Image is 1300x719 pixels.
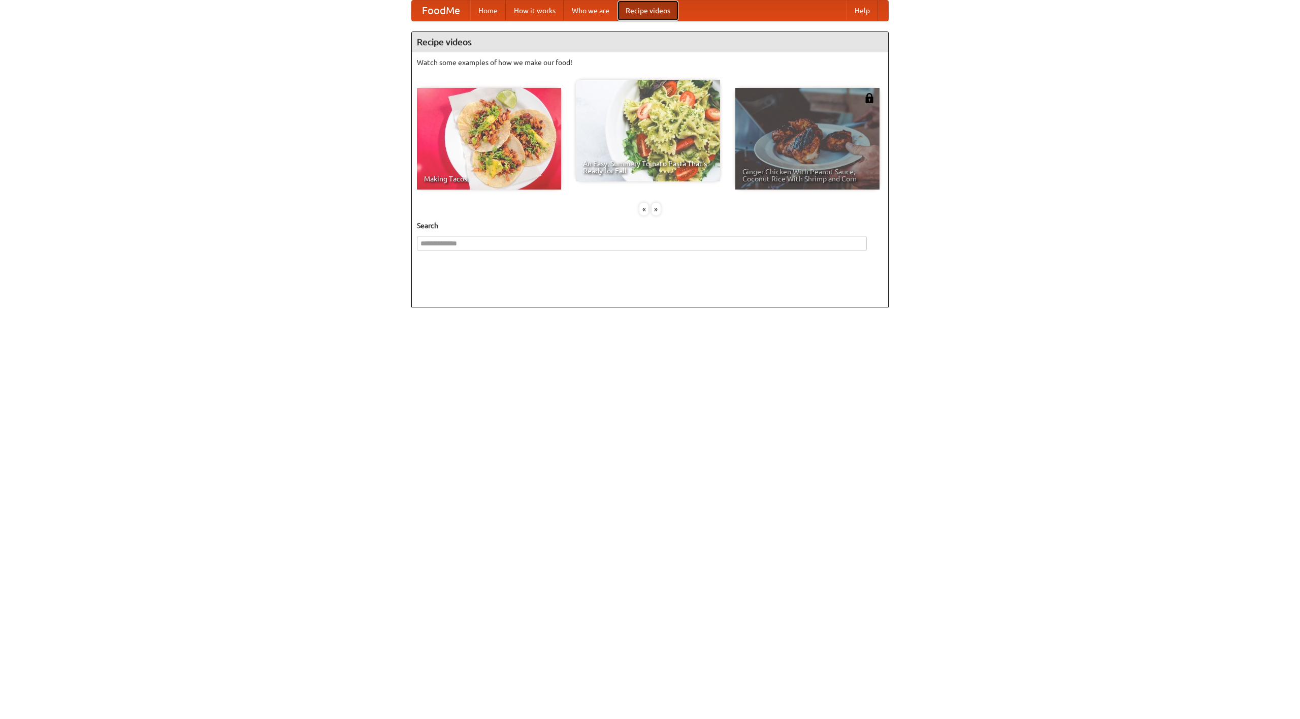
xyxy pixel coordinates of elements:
a: FoodMe [412,1,470,21]
h4: Recipe videos [412,32,888,52]
span: An Easy, Summery Tomato Pasta That's Ready for Fall [583,160,713,174]
a: Recipe videos [617,1,678,21]
a: Who we are [564,1,617,21]
p: Watch some examples of how we make our food! [417,57,883,68]
a: An Easy, Summery Tomato Pasta That's Ready for Fall [576,80,720,181]
div: » [652,203,661,215]
div: « [639,203,648,215]
a: Making Tacos [417,88,561,190]
span: Making Tacos [424,175,554,182]
img: 483408.png [864,93,874,103]
a: Home [470,1,506,21]
a: How it works [506,1,564,21]
a: Help [847,1,878,21]
h5: Search [417,221,883,231]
